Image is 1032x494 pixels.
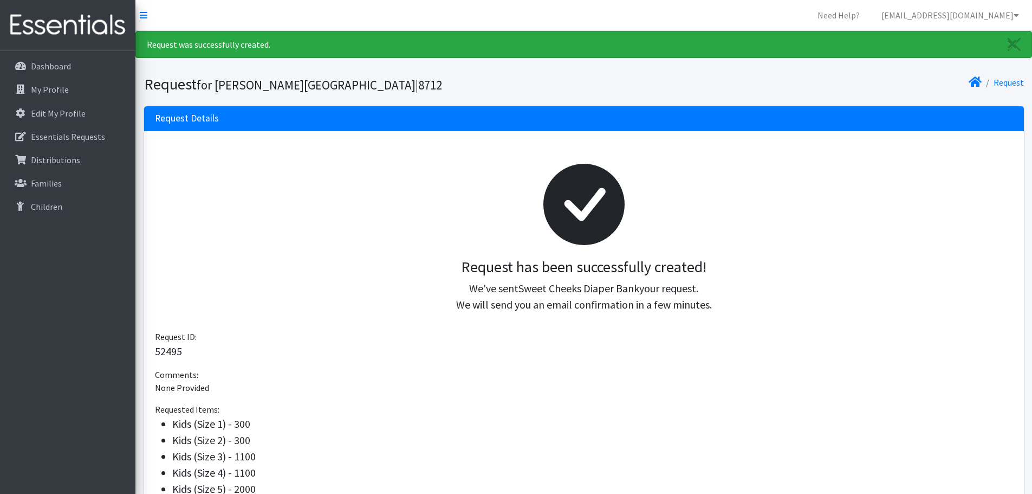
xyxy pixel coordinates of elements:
[4,126,131,147] a: Essentials Requests
[155,343,1013,360] p: 52495
[518,281,639,295] span: Sweet Cheeks Diaper Bank
[997,31,1031,57] a: Close
[873,4,1028,26] a: [EMAIL_ADDRESS][DOMAIN_NAME]
[155,369,198,380] span: Comments:
[172,465,1013,481] li: Kids (Size 4) - 1100
[155,113,219,124] h3: Request Details
[4,149,131,171] a: Distributions
[809,4,868,26] a: Need Help?
[4,196,131,217] a: Children
[31,84,69,95] p: My Profile
[31,155,80,165] p: Distributions
[4,79,131,100] a: My Profile
[994,77,1024,88] a: Request
[144,75,580,94] h1: Request
[164,280,1004,313] p: We've sent your request. We will send you an email confirmation in a few minutes.
[4,55,131,77] a: Dashboard
[172,416,1013,432] li: Kids (Size 1) - 300
[172,432,1013,448] li: Kids (Size 2) - 300
[4,102,131,124] a: Edit My Profile
[31,131,105,142] p: Essentials Requests
[4,172,131,194] a: Families
[31,108,86,119] p: Edit My Profile
[31,61,71,72] p: Dashboard
[135,31,1032,58] div: Request was successfully created.
[31,201,62,212] p: Children
[4,7,131,43] img: HumanEssentials
[164,258,1004,277] h3: Request has been successfully created!
[155,331,197,342] span: Request ID:
[155,382,209,393] span: None Provided
[31,178,62,189] p: Families
[155,404,219,415] span: Requested Items:
[172,448,1013,465] li: Kids (Size 3) - 1100
[197,77,442,93] small: for [PERSON_NAME][GEOGRAPHIC_DATA]|8712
